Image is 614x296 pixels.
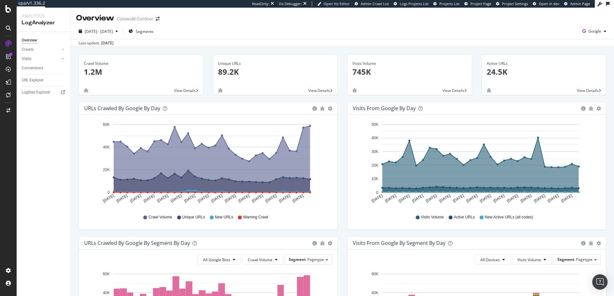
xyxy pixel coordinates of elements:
div: gear [596,241,601,246]
text: 40K [372,136,378,140]
a: Visits [22,56,60,62]
span: View Details [577,88,599,93]
text: 60K [103,122,110,127]
a: Admin Crawl List [355,1,389,6]
a: Conversions [22,65,66,72]
span: Segments [136,29,153,34]
div: Overview [76,13,114,24]
text: [DATE] [411,194,424,203]
div: [DATE] [101,40,114,46]
span: Open Viz Editor [324,1,350,6]
div: circle-info [312,241,317,246]
div: circle-info [581,106,586,111]
span: Pagetype [307,257,324,262]
text: [DATE] [547,194,560,203]
text: 0 [376,190,378,195]
text: [DATE] [129,194,142,203]
text: [DATE] [384,194,397,203]
text: [DATE] [278,194,291,203]
div: Logfiles Explorer [22,89,50,96]
div: URLs Crawled by Google by day [84,105,160,111]
div: Visits from Google By Segment By Day [353,240,445,246]
text: [DATE] [452,194,465,203]
text: 10K [372,177,378,181]
text: [DATE] [224,194,237,203]
span: Crawl Volume [148,215,172,220]
div: URLs Crawled by Google By Segment By Day [84,240,190,246]
span: New Active URLs (all codes) [485,215,533,220]
div: bug [320,106,325,111]
text: 40K [103,291,110,295]
text: 60K [103,272,110,276]
div: Visits [22,56,31,62]
text: [DATE] [425,194,438,203]
span: Project Page [470,1,491,6]
text: [DATE] [506,194,519,203]
text: 60K [372,272,378,276]
div: gear [328,106,332,111]
div: arrow-right-arrow-left [156,17,160,21]
div: Last update [79,40,114,46]
a: Logs Projects List [394,1,429,6]
text: [DATE] [479,194,492,203]
span: View Details [308,88,330,93]
span: Admin Crawl List [361,1,389,6]
div: gear [596,106,601,111]
span: Unique URLs [182,215,205,220]
span: View Details [443,88,464,93]
button: All Devices [475,254,510,265]
text: 20K [372,163,378,168]
p: 745K [352,66,467,77]
div: Visits Volume [352,61,467,66]
span: Project Settings [502,1,528,6]
p: 1.2M [84,66,198,77]
text: [DATE] [292,194,304,203]
div: Crawls [22,46,34,53]
text: 20K [103,168,110,172]
svg: A chart. [84,120,330,209]
a: Logfiles Explorer [22,89,66,96]
div: Cotswold Outdoor [117,16,153,22]
div: Viz Debugger: [279,1,302,6]
text: 40K [103,145,110,149]
span: Warning Crawl [243,215,268,220]
div: A chart. [353,120,599,209]
div: Crawl Volume [84,61,198,66]
a: Project Settings [496,1,528,6]
div: bug [487,88,491,93]
div: LogAnalyzer [22,19,66,27]
text: [DATE] [210,194,223,203]
text: [DATE] [102,194,115,203]
text: [DATE] [533,194,546,203]
span: Segment [557,257,574,262]
div: Overview [22,37,37,44]
div: ReadOnly: [252,1,269,6]
button: [DATE] - [DATE] [76,26,121,36]
a: Open Viz Editor [317,1,350,6]
text: [DATE] [116,194,129,203]
span: Visits Volume [421,215,444,220]
text: [DATE] [466,194,478,203]
span: [DATE] - [DATE] [85,29,113,34]
text: [DATE] [560,194,573,203]
p: 24.5K [487,66,601,77]
span: All Google Bots [203,257,230,262]
text: [DATE] [183,194,196,203]
text: 40K [372,291,378,295]
button: Crawl Volume [242,254,283,265]
text: [DATE] [238,194,250,203]
text: [DATE] [371,194,383,203]
div: Open Intercom Messenger [592,274,608,290]
text: [DATE] [520,194,532,203]
text: [DATE] [143,194,155,203]
text: [DATE] [438,194,451,203]
text: [DATE] [197,194,210,203]
a: Projects List [433,1,460,6]
div: bug [84,88,88,93]
span: Visits Volume [517,257,541,262]
div: bug [218,88,223,93]
span: Crawl Volume [248,257,272,262]
div: Visits from Google by day [353,105,416,111]
span: Projects List [439,1,460,6]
